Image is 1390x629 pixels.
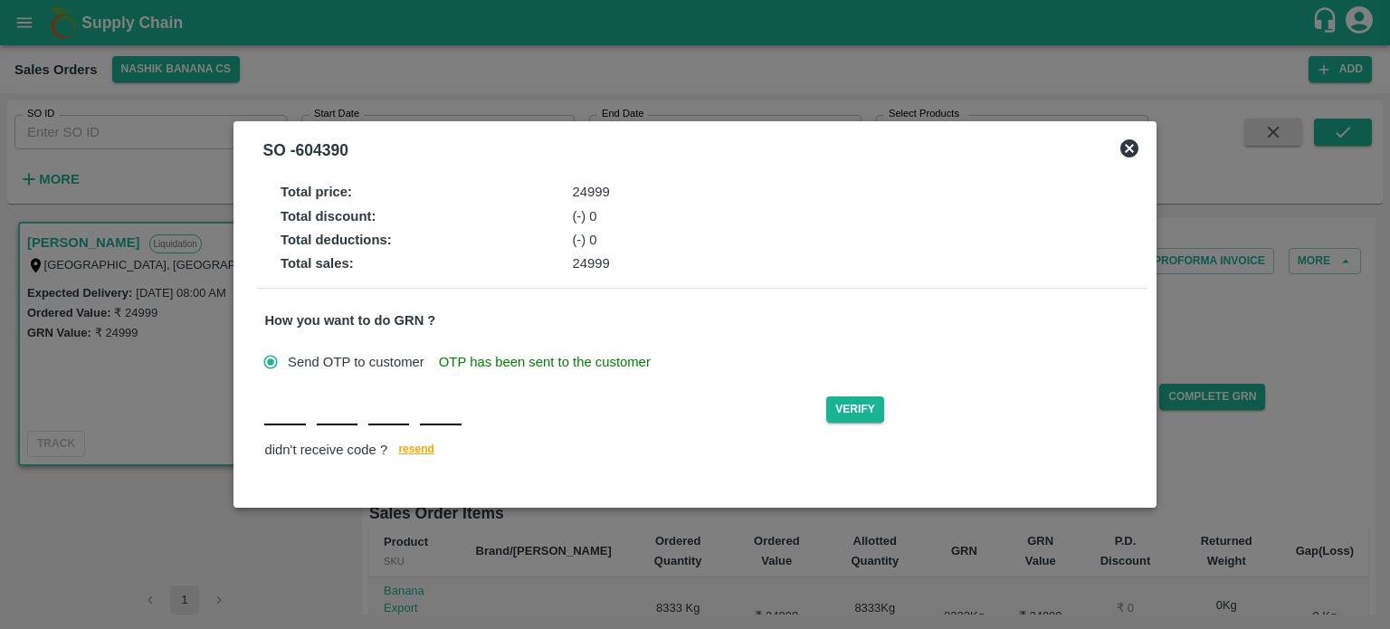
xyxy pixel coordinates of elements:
strong: How you want to do GRN ? [264,313,435,328]
span: 24999 [572,185,609,199]
span: OTP has been sent to the customer [439,352,651,372]
strong: Total discount : [281,209,376,224]
button: resend [387,440,445,462]
span: 24999 [572,256,609,271]
span: resend [398,440,434,459]
span: (-) 0 [572,233,596,247]
strong: Total sales : [281,256,354,271]
span: Send OTP to customer [288,352,424,372]
span: (-) 0 [572,209,596,224]
div: SO - 604390 [263,138,348,163]
strong: Total deductions : [281,233,392,247]
button: Verify [826,396,884,423]
div: didn't receive code ? [264,440,1139,462]
strong: Total price : [281,185,352,199]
